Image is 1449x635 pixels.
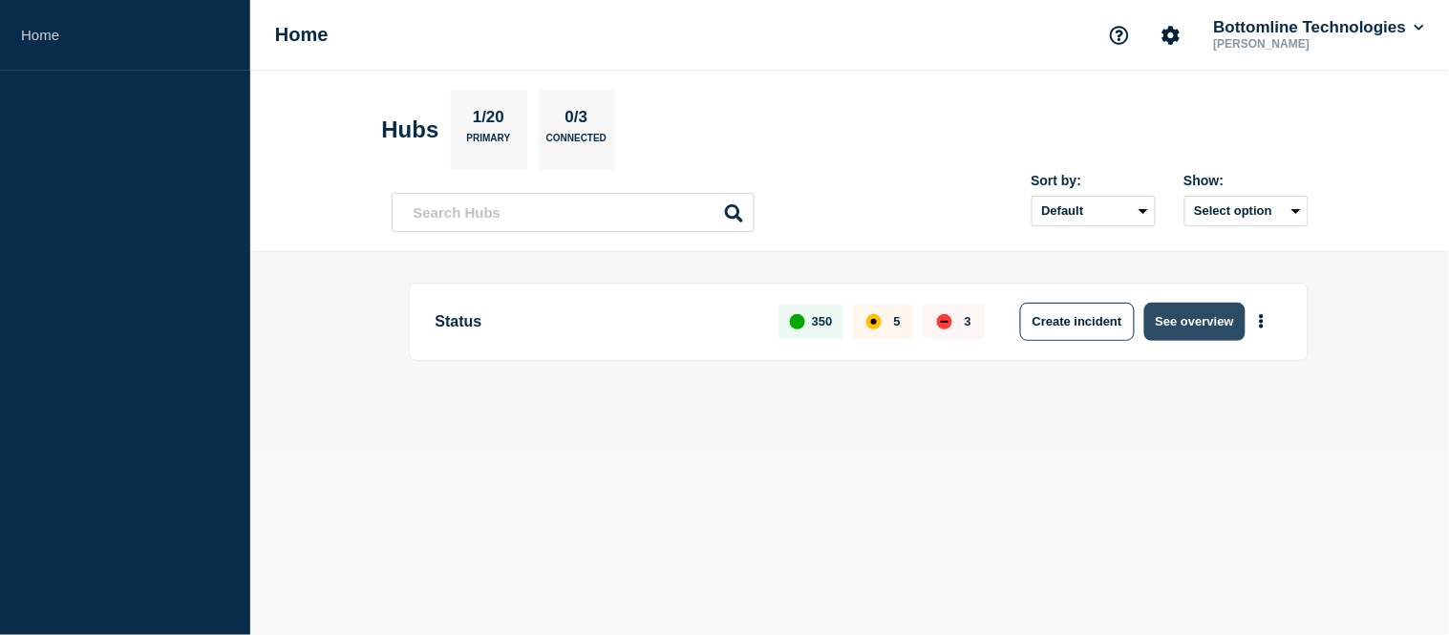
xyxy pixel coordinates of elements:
[894,314,901,328] p: 5
[937,314,952,329] div: down
[1210,18,1428,37] button: Bottomline Technologies
[790,314,805,329] div: up
[382,116,439,143] h2: Hubs
[812,314,833,328] p: 350
[275,24,329,46] h1: Home
[1249,304,1274,339] button: More actions
[558,108,595,133] p: 0/3
[866,314,882,329] div: affected
[1151,15,1191,55] button: Account settings
[1020,303,1135,341] button: Create incident
[1099,15,1140,55] button: Support
[546,133,607,153] p: Connected
[1184,173,1309,188] div: Show:
[1032,173,1156,188] div: Sort by:
[465,108,511,133] p: 1/20
[1184,196,1309,226] button: Select option
[1144,303,1246,341] button: See overview
[392,193,755,232] input: Search Hubs
[1032,196,1156,226] select: Sort by
[436,303,757,341] p: Status
[467,133,511,153] p: Primary
[965,314,971,328] p: 3
[1210,37,1409,51] p: [PERSON_NAME]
